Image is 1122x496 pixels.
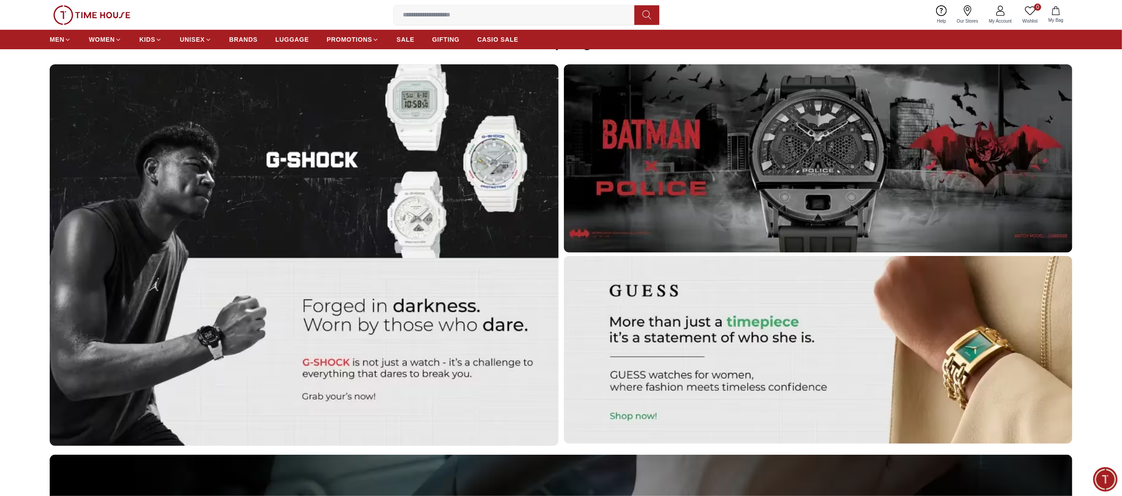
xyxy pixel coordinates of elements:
span: Help [933,18,950,24]
a: WOMEN [89,31,122,47]
a: MEN [50,31,71,47]
div: Timehousecompany [11,183,166,217]
span: My Bag [1045,17,1067,24]
a: Help [932,4,952,26]
span: LUGGAGE [276,35,309,44]
span: Conversation [110,332,151,339]
span: UNISEX [180,35,205,44]
span: SALE [397,35,414,44]
img: Banner 3 [564,256,1073,444]
span: KIDS [139,35,155,44]
a: CASIO SALE [477,31,519,47]
a: GIFTING [432,31,460,47]
img: Banner 2 [564,64,1073,252]
a: SALE [397,31,414,47]
div: Chat with us now [11,251,166,286]
span: Wishlist [1019,18,1041,24]
img: First Banner [50,64,559,445]
span: CASIO SALE [477,35,519,44]
img: Company logo [12,12,29,29]
div: Chat Widget [1093,467,1118,492]
a: LUGGAGE [276,31,309,47]
span: Our Stores [953,18,982,24]
span: MEN [50,35,64,44]
span: Home [35,332,54,339]
a: Our Stores [952,4,984,26]
div: Conversation [88,313,174,342]
button: My Bag [1043,4,1069,25]
span: Chat with us now [41,263,151,274]
span: GIFTING [432,35,460,44]
span: PROMOTIONS [327,35,372,44]
a: KIDS [139,31,162,47]
a: UNISEX [180,31,211,47]
span: WOMEN [89,35,115,44]
a: BRANDS [229,31,258,47]
a: PROMOTIONS [327,31,379,47]
span: My Account [985,18,1016,24]
a: 0Wishlist [1017,4,1043,26]
div: Home [3,313,86,342]
img: ... [53,5,130,25]
span: BRANDS [229,35,258,44]
div: Find your dream watch—experts ready to assist! [11,221,166,240]
span: 0 [1034,4,1041,11]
